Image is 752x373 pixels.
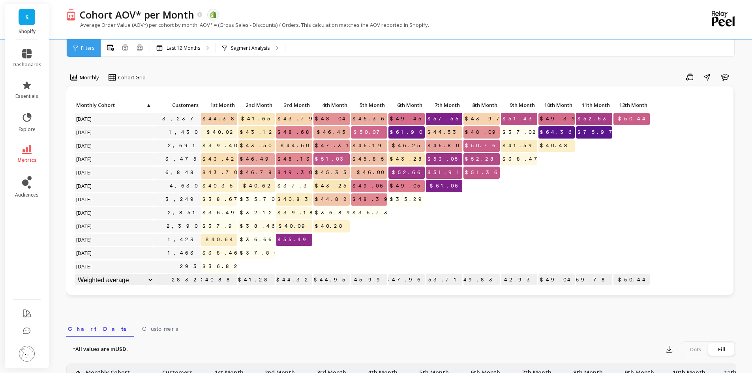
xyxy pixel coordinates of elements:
span: $43.25 [313,180,351,192]
span: $52.63 [576,113,613,125]
span: $48.13 [276,153,317,165]
span: essentials [15,93,38,99]
span: [DATE] [75,126,94,138]
span: $61.06 [428,180,462,192]
p: 4th Month [313,99,350,111]
span: ▲ [145,102,151,108]
span: $43.12 [238,126,276,138]
span: $49.06 [351,180,387,192]
span: 3rd Month [278,102,310,108]
span: $57.55 [426,113,463,125]
span: $48.09 [463,126,503,138]
span: 12th Month [615,102,647,108]
span: $44.82 [313,193,351,205]
span: $46.19 [351,140,389,152]
img: header icon [66,9,76,20]
span: 4th Month [315,102,347,108]
span: Chart Data [68,325,133,333]
p: 2832 [154,274,201,286]
div: Toggle SortBy [576,99,613,112]
p: 3rd Month [276,99,312,111]
span: $43.42 [201,153,238,165]
span: $53.05 [426,153,462,165]
span: 7th Month [428,102,460,108]
span: 9th Month [503,102,535,108]
span: $44.60 [279,140,312,152]
div: Toggle SortBy [426,99,463,112]
span: [DATE] [75,234,94,246]
span: $43.70 [201,167,240,178]
span: metrics [17,157,37,163]
span: $36.89 [313,207,357,219]
span: $38.47 [501,153,545,165]
span: Customers [142,325,178,333]
span: $46.80 [426,140,462,152]
span: $51.03 [313,153,351,165]
span: $35.29 [388,193,429,205]
a: 3,249 [164,193,201,205]
span: 10th Month [540,102,572,108]
span: $32.12 [238,207,276,219]
span: $51.36 [463,167,502,178]
span: Monthly Cohort [76,102,145,108]
img: profile picture [19,346,35,362]
span: $46.49 [238,153,276,165]
span: $35.73 [351,207,395,219]
span: $46.36 [351,113,388,125]
p: Segment Analysis [231,45,270,51]
span: $41.65 [240,113,275,125]
p: 12th Month [613,99,650,111]
span: $51.43 [501,113,539,125]
span: 5th Month [353,102,385,108]
span: $38.46 [238,220,279,232]
div: Toggle SortBy [388,99,426,112]
span: 6th Month [390,102,422,108]
img: api.shopify.svg [210,11,217,18]
span: $51.91 [426,167,465,178]
span: $36.66 [238,234,276,246]
p: *All values are in [73,345,128,353]
span: [DATE] [75,140,94,152]
span: [DATE] [75,247,94,259]
span: $40.28 [313,220,350,232]
p: Customers [154,99,201,111]
span: Customers [155,102,199,108]
span: $37.02 [501,126,540,138]
p: Cohort AOV* per Month [80,8,194,21]
p: $49.83 [463,274,500,286]
p: $50.44 [613,274,650,286]
div: Fill [709,343,735,356]
p: Average Order Value (AOV*) per cohort by month. AOV* = (Gross Sales - Discounts) / Orders. This c... [66,21,429,28]
span: $48.68 [276,126,317,138]
span: [DATE] [75,261,94,272]
div: Toggle SortBy [276,99,313,112]
span: $48.04 [313,113,350,125]
span: [DATE] [75,220,94,232]
span: $38.46 [201,247,242,259]
span: $49.30 [276,167,315,178]
span: [DATE] [75,180,94,192]
div: Toggle SortBy [238,99,276,112]
span: $52.66 [390,167,425,178]
strong: USD. [115,345,128,352]
span: audiences [15,192,39,198]
span: 8th Month [465,102,497,108]
p: $40.88 [201,274,237,286]
span: $50.07 [352,126,387,138]
span: $37.80 [238,247,281,259]
span: $36.82 [201,261,242,272]
p: 2nd Month [238,99,275,111]
a: 1,430 [167,126,201,138]
p: $44.32 [276,274,312,286]
span: $43.79 [276,113,320,125]
p: $53.71 [426,274,462,286]
a: 6,848 [164,167,201,178]
p: $42.93 [501,274,537,286]
span: [DATE] [75,207,94,219]
p: Monthly Cohort [75,99,154,111]
p: 7th Month [426,99,462,111]
span: $50.76 [463,140,500,152]
span: Cohort Grid [118,74,146,81]
span: $45.85 [351,153,388,165]
p: $41.28 [238,274,275,286]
